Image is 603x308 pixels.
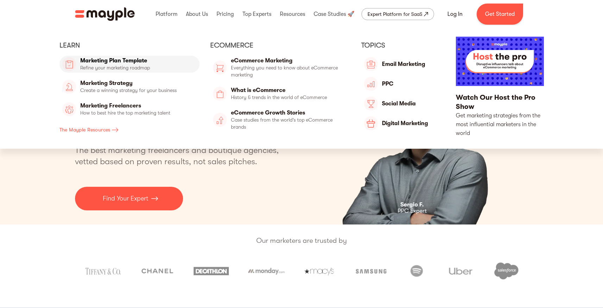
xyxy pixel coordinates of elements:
div: Resources [278,3,307,25]
p: The best marketing freelancers and boutique agencies, vetted based on proven results, not sales p... [75,144,287,167]
div: Topics [361,41,445,50]
div: Ecommerce [210,41,351,50]
div: About Us [184,3,210,25]
a: home [75,7,135,21]
p: Find Your Expert [103,194,148,203]
div: Watch Our Host the Pro Show [456,93,544,111]
a: Log In [439,6,471,23]
img: Mayple logo [75,7,135,21]
div: Top Experts [241,3,273,25]
div: The Mayple Resources [59,125,111,134]
div: Expert Platform for SaaS [368,10,422,18]
a: Find Your Expert [75,187,183,210]
a: Get Started [477,4,523,25]
a: Expert Platform for SaaS [362,8,434,20]
p: Get marketing strategies from the most influential marketers in the world [456,111,544,138]
div: Platform [154,3,179,25]
a: The Mayple Resources [59,123,200,136]
a: Watch Our Host the Pro ShowGet marketing strategies from the most influential marketers in the world [456,37,544,137]
div: Pricing [215,3,235,25]
img: Mayple Youtube Channel [456,37,544,86]
div: Learn [59,41,200,50]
